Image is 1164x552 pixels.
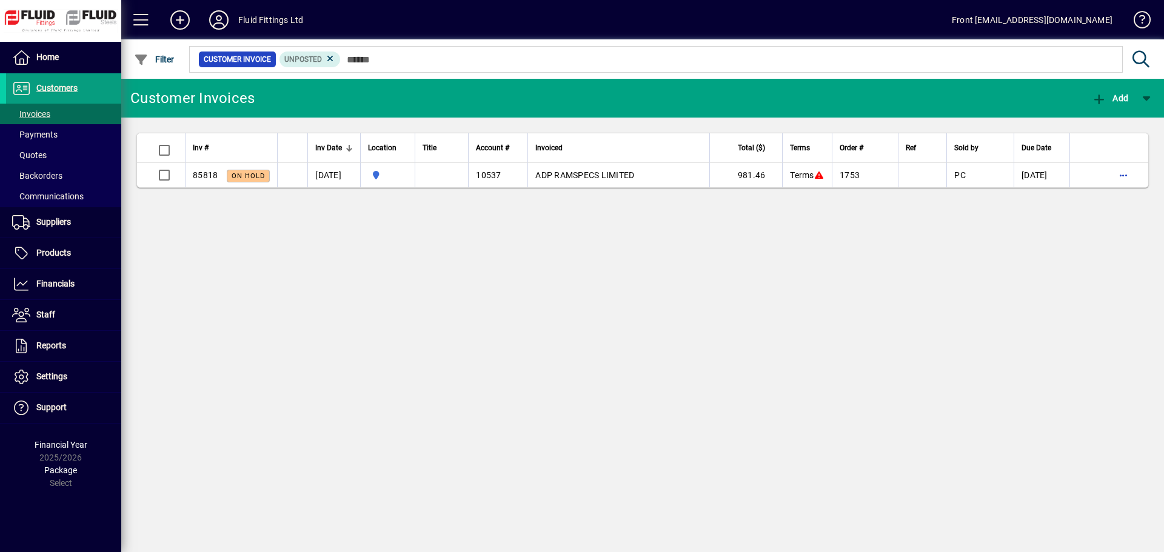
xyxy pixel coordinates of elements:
[36,217,71,227] span: Suppliers
[6,104,121,124] a: Invoices
[476,141,520,155] div: Account #
[717,141,776,155] div: Total ($)
[315,141,353,155] div: Inv Date
[161,9,199,31] button: Add
[6,42,121,73] a: Home
[535,141,702,155] div: Invoiced
[6,145,121,165] a: Quotes
[954,170,966,180] span: PC
[36,279,75,288] span: Financials
[193,170,218,180] span: 85818
[232,172,265,180] span: On hold
[368,141,407,155] div: Location
[36,310,55,319] span: Staff
[1092,93,1128,103] span: Add
[238,10,303,30] div: Fluid Fittings Ltd
[284,55,322,64] span: Unposted
[279,52,341,67] mat-chip: Customer Invoice Status: Unposted
[307,163,360,187] td: [DATE]
[12,130,58,139] span: Payments
[36,402,67,412] span: Support
[709,163,782,187] td: 981.46
[790,141,810,155] span: Terms
[6,300,121,330] a: Staff
[423,141,436,155] span: Title
[1089,87,1131,109] button: Add
[1014,163,1069,187] td: [DATE]
[954,141,1006,155] div: Sold by
[130,88,255,108] div: Customer Invoices
[476,170,501,180] span: 10537
[1022,141,1062,155] div: Due Date
[738,141,765,155] span: Total ($)
[36,52,59,62] span: Home
[840,141,863,155] span: Order #
[423,141,461,155] div: Title
[6,124,121,145] a: Payments
[44,465,77,475] span: Package
[12,191,84,201] span: Communications
[1022,141,1051,155] span: Due Date
[193,141,209,155] span: Inv #
[6,207,121,238] a: Suppliers
[906,141,916,155] span: Ref
[6,238,121,268] a: Products
[1114,165,1133,185] button: More options
[535,141,563,155] span: Invoiced
[35,440,87,450] span: Financial Year
[12,150,47,160] span: Quotes
[476,141,509,155] span: Account #
[6,331,121,361] a: Reports
[368,168,407,182] span: AUCKLAND
[368,141,396,155] span: Location
[315,141,342,155] span: Inv Date
[954,141,978,155] span: Sold by
[790,170,814,180] span: Terms
[6,165,121,186] a: Backorders
[36,371,67,381] span: Settings
[36,341,66,350] span: Reports
[199,9,238,31] button: Profile
[6,269,121,299] a: Financials
[952,10,1112,30] div: Front [EMAIL_ADDRESS][DOMAIN_NAME]
[204,53,271,65] span: Customer Invoice
[193,141,270,155] div: Inv #
[6,393,121,423] a: Support
[6,186,121,207] a: Communications
[12,109,50,119] span: Invoices
[12,171,62,181] span: Backorders
[131,48,178,70] button: Filter
[1125,2,1149,42] a: Knowledge Base
[906,141,939,155] div: Ref
[6,362,121,392] a: Settings
[36,83,78,93] span: Customers
[36,248,71,258] span: Products
[134,55,175,64] span: Filter
[840,141,891,155] div: Order #
[535,170,634,180] span: ADP RAMSPECS LIMITED
[840,170,860,180] span: 1753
